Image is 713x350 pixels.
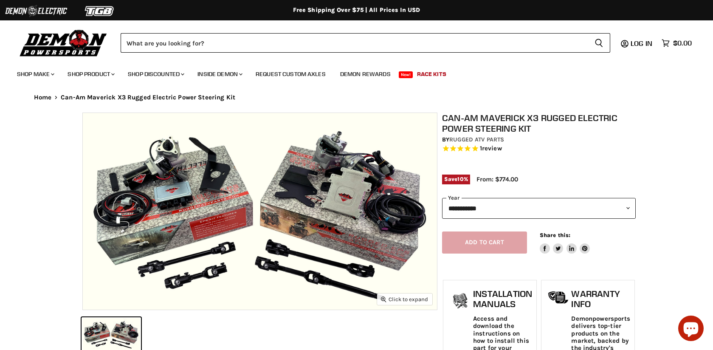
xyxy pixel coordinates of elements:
div: Free Shipping Over $75 | All Prices In USD [17,6,696,14]
span: Rated 5.0 out of 5 stars 1 reviews [442,144,636,153]
img: TGB Logo 2 [68,3,132,19]
button: Search [588,33,610,53]
a: Inside Demon [191,65,248,83]
span: Save % [442,175,470,184]
input: Search [121,33,588,53]
nav: Breadcrumbs [17,94,696,101]
a: Request Custom Axles [249,65,332,83]
h1: Can-Am Maverick X3 Rugged Electric Power Steering Kit [442,113,636,134]
button: Click to expand [377,294,432,305]
select: year [442,198,636,219]
img: Demon Powersports [17,28,110,58]
span: Log in [631,39,652,48]
span: 1 reviews [480,145,502,152]
a: Log in [627,40,657,47]
a: Shop Discounted [121,65,189,83]
img: warranty-icon.png [548,291,569,304]
ul: Main menu [11,62,690,83]
span: Can-Am Maverick X3 Rugged Electric Power Steering Kit [61,94,235,101]
h1: Installation Manuals [473,289,532,309]
a: Demon Rewards [334,65,397,83]
div: by [442,135,636,144]
img: IMAGE [83,113,437,310]
span: New! [399,71,413,78]
span: From: $774.00 [476,175,518,183]
form: Product [121,33,610,53]
span: $0.00 [673,39,692,47]
inbox-online-store-chat: Shopify online store chat [676,316,706,343]
a: Shop Make [11,65,59,83]
img: Demon Electric Logo 2 [4,3,68,19]
a: $0.00 [657,37,696,49]
span: review [482,145,502,152]
aside: Share this: [540,231,590,254]
span: 10 [457,176,463,182]
span: Click to expand [381,296,428,302]
h1: Warranty Info [571,289,630,309]
a: Rugged ATV Parts [449,136,504,143]
a: Shop Product [61,65,120,83]
a: Race Kits [411,65,453,83]
span: Share this: [540,232,570,238]
a: Home [34,94,52,101]
img: install_manual-icon.png [450,291,471,312]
